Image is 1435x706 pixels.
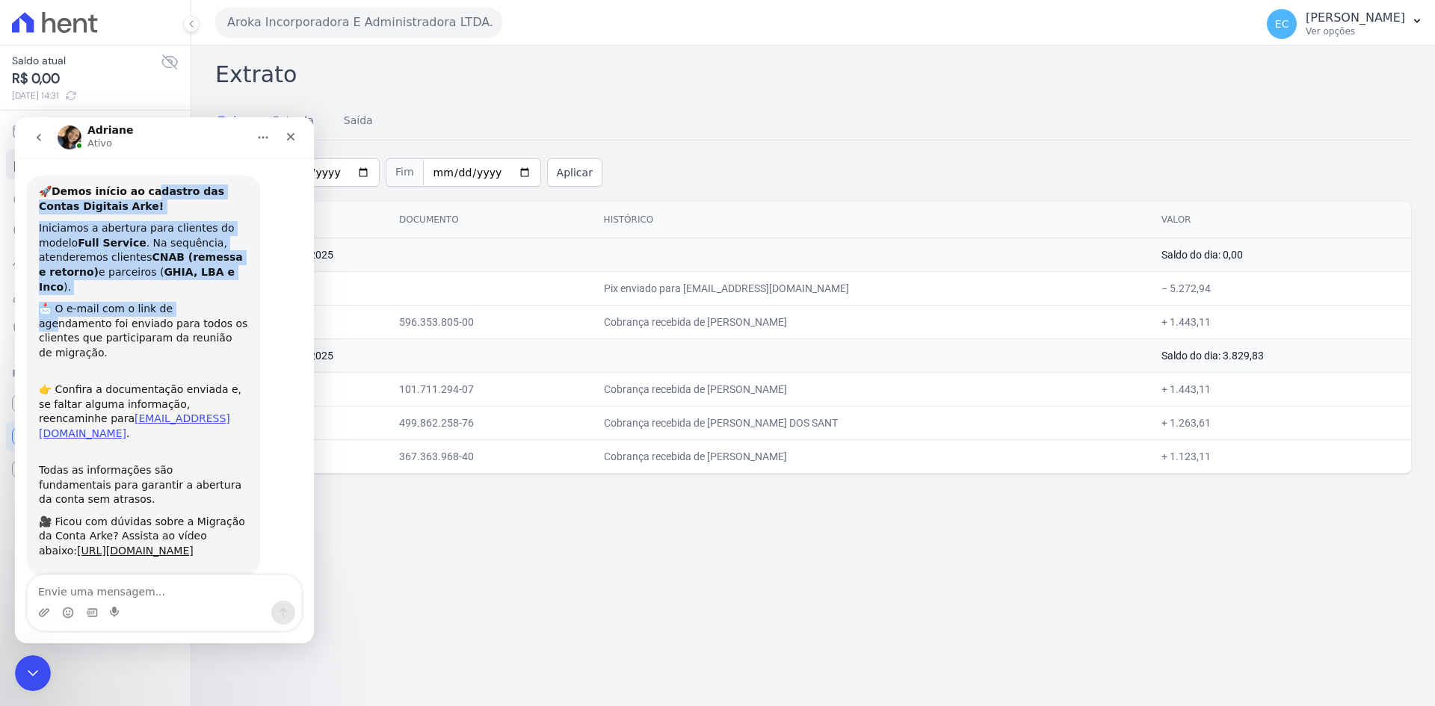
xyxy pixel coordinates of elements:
[1149,406,1411,439] td: + 1.263,61
[1149,372,1411,406] td: + 1.443,11
[387,439,592,473] td: 367.363.968-40
[1149,305,1411,338] td: + 1.443,11
[1275,19,1289,29] span: EC
[387,372,592,406] td: 101.711.294-07
[6,314,185,344] a: Negativação
[592,305,1149,338] td: Cobrança recebida de [PERSON_NAME]
[6,248,185,278] a: Troca de Arquivos
[215,7,502,37] button: Aroka Incorporadora E Administradora LTDA.
[215,58,1411,91] h2: Extrato
[387,202,592,238] th: Documento
[24,332,233,390] div: Todas as informações são fundamentais para garantir a abertura da conta sem atrasos.
[24,149,220,176] b: GHIA, LBA e Inco
[592,439,1149,473] td: Cobrança recebida de [PERSON_NAME]
[12,69,161,89] span: R$ 0,00
[1149,271,1411,305] td: − 5.272,94
[6,117,185,146] a: Cobranças
[71,489,83,501] button: Seletor de Gif
[6,281,185,311] a: Clientes
[12,365,179,383] div: Plataformas
[256,483,280,507] button: Enviar mensagem…
[1149,238,1411,271] td: Saldo do dia: 0,00
[12,117,179,484] nav: Sidebar
[24,397,233,442] div: 🎥 Ficou com dúvidas sobre a Migração da Conta Arke? Assista ao vídeo abaixo:
[24,185,233,243] div: 📩 O e-mail com o link de agendamento foi enviado para todos os clientes que participaram da reuni...
[592,271,1149,305] td: Pix enviado para [EMAIL_ADDRESS][DOMAIN_NAME]
[1149,338,1411,372] td: Saldo do dia: 3.829,83
[24,295,215,322] a: [EMAIL_ADDRESS][DOMAIN_NAME]
[12,53,161,69] span: Saldo atual
[1306,25,1405,37] p: Ver opções
[12,89,161,102] span: [DATE] 14:31
[23,489,35,501] button: Carregar anexo
[24,251,233,324] div: 👉 Confira a documentação enviada e, se faltar alguma informação, reencaminhe para .
[387,406,592,439] td: 499.862.258-76
[1306,10,1405,25] p: [PERSON_NAME]
[592,202,1149,238] th: Histórico
[95,489,107,501] button: Start recording
[387,305,592,338] td: 596.353.805-00
[6,421,185,451] a: Conta Hent Novidade
[547,158,602,187] button: Aplicar
[47,489,59,501] button: Seletor de emoji
[63,120,132,131] b: Full Service
[6,149,185,179] a: Extrato
[6,388,185,418] a: Recebíveis
[15,655,51,691] iframe: Intercom live chat
[386,158,423,187] span: Fim
[215,338,1149,372] td: 06 de Outubro de 2025
[1255,3,1435,45] button: EC [PERSON_NAME] Ver opções
[341,102,376,141] a: Saída
[24,134,228,161] b: CNAB (remessa e retorno)
[1149,439,1411,473] td: + 1.123,11
[592,372,1149,406] td: Cobrança recebida de [PERSON_NAME]
[270,102,317,141] a: Entrada
[15,117,314,643] iframe: Intercom live chat
[592,406,1149,439] td: Cobrança recebida de [PERSON_NAME] DOS SANT
[13,458,286,483] textarea: Envie uma mensagem...
[6,182,185,212] a: Nova transferência
[215,102,246,141] a: Tudo
[6,215,185,245] a: Pagamentos
[215,238,1149,271] td: 07 de Outubro de 2025
[1149,202,1411,238] th: Valor
[62,427,179,439] a: [URL][DOMAIN_NAME]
